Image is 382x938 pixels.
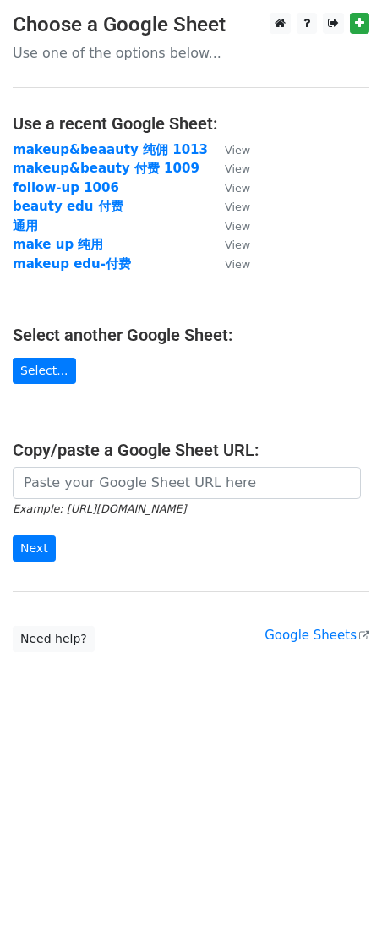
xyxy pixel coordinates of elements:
[208,237,250,252] a: View
[13,199,123,214] a: beauty edu 付费
[225,258,250,271] small: View
[208,199,250,214] a: View
[13,218,38,233] a: 通用
[13,440,369,460] h4: Copy/paste a Google Sheet URL:
[13,358,76,384] a: Select...
[208,142,250,157] a: View
[13,626,95,652] a: Need help?
[13,142,208,157] a: makeup&beaauty 纯佣 1013
[208,180,250,195] a: View
[225,200,250,213] small: View
[225,144,250,156] small: View
[13,161,199,176] a: makeup&beauty 付费 1009
[208,218,250,233] a: View
[225,239,250,251] small: View
[13,180,119,195] a: follow-up 1006
[13,13,369,37] h3: Choose a Google Sheet
[225,220,250,233] small: View
[13,44,369,62] p: Use one of the options below...
[13,467,361,499] input: Paste your Google Sheet URL here
[225,182,250,195] small: View
[208,256,250,272] a: View
[13,237,103,252] a: make up 纯用
[13,325,369,345] h4: Select another Google Sheet:
[265,628,369,643] a: Google Sheets
[13,256,131,272] a: makeup edu-付费
[13,535,56,562] input: Next
[13,113,369,134] h4: Use a recent Google Sheet:
[225,162,250,175] small: View
[13,502,186,515] small: Example: [URL][DOMAIN_NAME]
[208,161,250,176] a: View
